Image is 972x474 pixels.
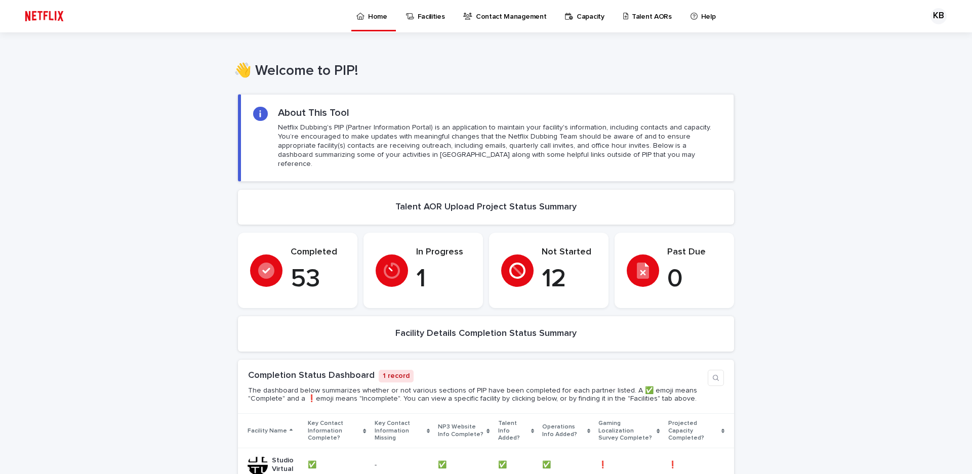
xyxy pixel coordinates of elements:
[291,247,345,258] p: Completed
[542,421,585,440] p: Operations Info Added?
[668,418,719,444] p: Projected Capacity Completed?
[272,456,300,473] p: Studio Virtual
[395,202,577,213] h2: Talent AOR Upload Project Status Summary
[375,461,430,469] p: -
[234,63,730,80] h1: 👋 Welcome to PIP!
[667,247,722,258] p: Past Due
[542,247,596,258] p: Not Started
[395,328,577,339] h2: Facility Details Completion Status Summary
[667,264,722,294] p: 0
[308,418,360,444] p: Key Contact Information Complete?
[542,264,596,294] p: 12
[278,123,721,169] p: Netflix Dubbing's PIP (Partner Information Portal) is an application to maintain your facility's ...
[438,459,449,469] p: ✅
[542,459,553,469] p: ✅
[375,418,425,444] p: Key Contact Information Missing
[598,459,609,469] p: ❗️
[20,6,68,26] img: ifQbXi3ZQGMSEF7WDB7W
[308,459,318,469] p: ✅
[416,264,471,294] p: 1
[598,418,654,444] p: Gaming Localization Survey Complete?
[248,386,704,404] p: The dashboard below summarizes whether or not various sections of PIP have been completed for eac...
[379,370,414,382] p: 1 record
[438,421,484,440] p: NP3 Website Info Complete?
[498,459,509,469] p: ✅
[498,418,529,444] p: Talent Info Added?
[291,264,345,294] p: 53
[930,8,947,24] div: KB
[416,247,471,258] p: In Progress
[248,371,375,380] a: Completion Status Dashboard
[278,107,349,119] h2: About This Tool
[248,425,287,437] p: Facility Name
[668,459,679,469] p: ❗️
